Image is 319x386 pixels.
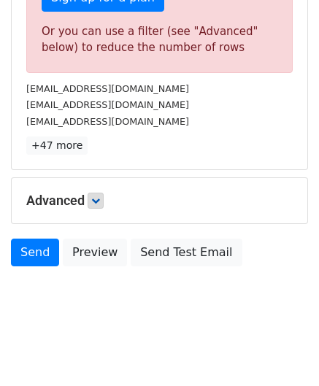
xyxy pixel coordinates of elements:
a: +47 more [26,136,88,155]
h5: Advanced [26,193,293,209]
small: [EMAIL_ADDRESS][DOMAIN_NAME] [26,83,189,94]
div: Or you can use a filter (see "Advanced" below) to reduce the number of rows [42,23,277,56]
a: Send Test Email [131,239,242,266]
small: [EMAIL_ADDRESS][DOMAIN_NAME] [26,116,189,127]
a: Send [11,239,59,266]
iframe: Chat Widget [246,316,319,386]
small: [EMAIL_ADDRESS][DOMAIN_NAME] [26,99,189,110]
a: Preview [63,239,127,266]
